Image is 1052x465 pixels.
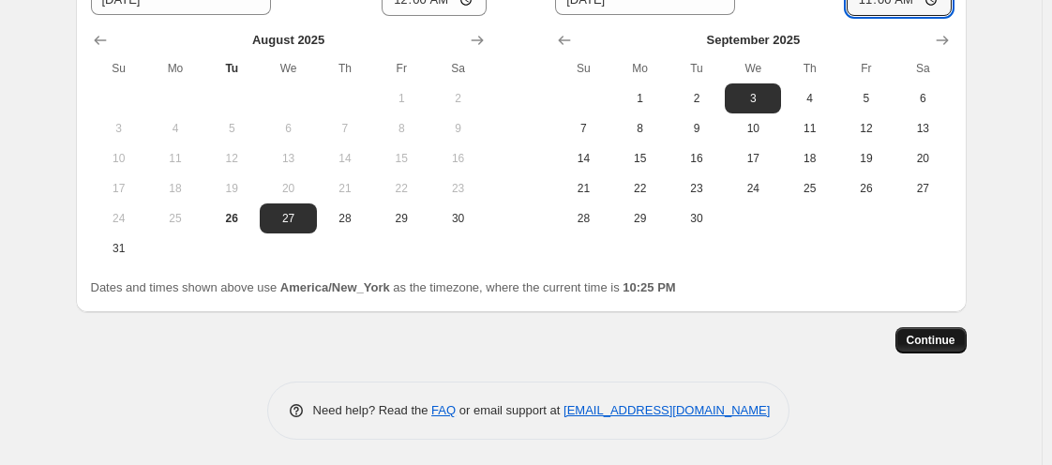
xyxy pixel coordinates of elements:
span: 21 [324,181,366,196]
span: 12 [846,121,887,136]
th: Friday [838,53,894,83]
button: Saturday August 30 2025 [429,203,486,233]
span: 28 [563,211,604,226]
span: We [732,61,774,76]
span: 17 [732,151,774,166]
span: 10 [732,121,774,136]
span: Fr [381,61,422,76]
button: Friday September 12 2025 [838,113,894,143]
a: FAQ [431,403,456,417]
button: Friday August 29 2025 [373,203,429,233]
button: Monday September 8 2025 [612,113,669,143]
span: Th [324,61,366,76]
span: 18 [789,151,830,166]
button: Thursday August 21 2025 [317,173,373,203]
span: Th [789,61,830,76]
span: 22 [620,181,661,196]
span: Mo [620,61,661,76]
button: Tuesday August 19 2025 [203,173,260,203]
button: Tuesday September 2 2025 [669,83,725,113]
button: Sunday September 21 2025 [555,173,611,203]
button: Monday September 22 2025 [612,173,669,203]
button: Tuesday August 12 2025 [203,143,260,173]
button: Thursday August 14 2025 [317,143,373,173]
button: Monday August 11 2025 [147,143,203,173]
span: 29 [620,211,661,226]
button: Friday August 22 2025 [373,173,429,203]
button: Thursday September 18 2025 [781,143,837,173]
button: Saturday August 9 2025 [429,113,486,143]
span: or email support at [456,403,564,417]
button: Saturday September 13 2025 [894,113,951,143]
span: Tu [211,61,252,76]
span: 15 [381,151,422,166]
th: Saturday [894,53,951,83]
button: Friday September 5 2025 [838,83,894,113]
span: 31 [98,241,140,256]
button: Thursday August 7 2025 [317,113,373,143]
span: 10 [98,151,140,166]
span: Continue [907,333,955,348]
span: 14 [563,151,604,166]
span: 30 [437,211,478,226]
button: Sunday August 10 2025 [91,143,147,173]
span: 14 [324,151,366,166]
button: Continue [895,327,967,353]
span: 19 [846,151,887,166]
th: Sunday [555,53,611,83]
button: Show previous month, August 2025 [551,27,578,53]
button: Show next month, September 2025 [464,27,490,53]
button: Wednesday August 20 2025 [260,173,316,203]
th: Wednesday [260,53,316,83]
span: 23 [676,181,717,196]
span: 8 [381,121,422,136]
span: 18 [155,181,196,196]
span: Sa [437,61,478,76]
button: Tuesday September 23 2025 [669,173,725,203]
span: Need help? Read the [313,403,432,417]
span: 3 [98,121,140,136]
b: America/New_York [280,280,390,294]
button: Monday September 15 2025 [612,143,669,173]
button: Friday September 19 2025 [838,143,894,173]
span: 5 [211,121,252,136]
button: Sunday September 7 2025 [555,113,611,143]
button: Sunday August 24 2025 [91,203,147,233]
span: 6 [902,91,943,106]
span: 27 [267,211,308,226]
button: Thursday September 4 2025 [781,83,837,113]
button: Saturday September 6 2025 [894,83,951,113]
button: Thursday September 25 2025 [781,173,837,203]
button: Monday September 1 2025 [612,83,669,113]
span: 30 [676,211,717,226]
button: Saturday September 20 2025 [894,143,951,173]
th: Thursday [781,53,837,83]
button: Saturday September 27 2025 [894,173,951,203]
button: Saturday August 16 2025 [429,143,486,173]
th: Friday [373,53,429,83]
th: Wednesday [725,53,781,83]
button: Thursday September 11 2025 [781,113,837,143]
span: 8 [620,121,661,136]
span: 7 [324,121,366,136]
span: 25 [789,181,830,196]
button: Thursday August 28 2025 [317,203,373,233]
span: 15 [620,151,661,166]
span: Tu [676,61,717,76]
span: 22 [381,181,422,196]
button: Saturday August 23 2025 [429,173,486,203]
span: 28 [324,211,366,226]
span: Su [563,61,604,76]
span: 20 [267,181,308,196]
button: Monday September 29 2025 [612,203,669,233]
button: Today Tuesday August 26 2025 [203,203,260,233]
button: Sunday September 14 2025 [555,143,611,173]
button: Monday August 25 2025 [147,203,203,233]
span: 13 [267,151,308,166]
span: 21 [563,181,604,196]
button: Wednesday September 10 2025 [725,113,781,143]
span: 27 [902,181,943,196]
span: 12 [211,151,252,166]
span: 9 [437,121,478,136]
span: 13 [902,121,943,136]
